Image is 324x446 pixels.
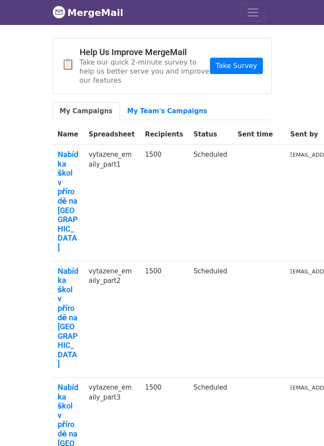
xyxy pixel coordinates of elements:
[52,124,83,145] th: Name
[52,102,120,120] a: My Campaigns
[281,405,324,446] iframe: Chat Widget
[241,4,265,21] button: Toggle navigation
[83,124,140,145] th: Spreadsheet
[120,102,215,120] a: My Team's Campaigns
[188,261,232,378] td: Scheduled
[210,58,262,74] a: Take Survey
[58,266,78,369] a: Nabídka škol v přírodě na [GEOGRAPHIC_DATA]
[232,124,285,145] th: Sent time
[52,6,65,19] img: MergeMail logo
[140,124,188,145] th: Recipients
[80,47,210,57] h4: Help Us Improve MergeMail
[140,145,188,261] td: 1500
[83,145,140,261] td: vytazene_emaily_part1
[58,150,78,252] a: Nabídka škol v přírodě na [GEOGRAPHIC_DATA]
[140,261,188,378] td: 1500
[188,124,232,145] th: Status
[188,145,232,261] td: Scheduled
[80,58,210,85] p: Take our quick 2-minute survey to help us better serve you and improve our features
[62,58,80,71] span: 📋
[83,261,140,378] td: vytazene_emaily_part2
[52,3,123,22] a: MergeMail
